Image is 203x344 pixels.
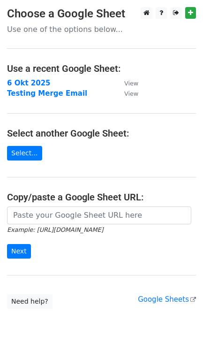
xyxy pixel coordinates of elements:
[7,244,31,259] input: Next
[7,191,196,203] h4: Copy/paste a Google Sheet URL:
[124,90,138,97] small: View
[7,226,103,233] small: Example: [URL][DOMAIN_NAME]
[7,146,42,161] a: Select...
[124,80,138,87] small: View
[7,89,87,98] a: Testing Merge Email
[7,24,196,34] p: Use one of the options below...
[7,206,191,224] input: Paste your Google Sheet URL here
[7,63,196,74] h4: Use a recent Google Sheet:
[7,294,53,309] a: Need help?
[138,295,196,304] a: Google Sheets
[7,7,196,21] h3: Choose a Google Sheet
[115,89,138,98] a: View
[115,79,138,87] a: View
[7,79,51,87] a: 6 Okt 2025
[7,128,196,139] h4: Select another Google Sheet:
